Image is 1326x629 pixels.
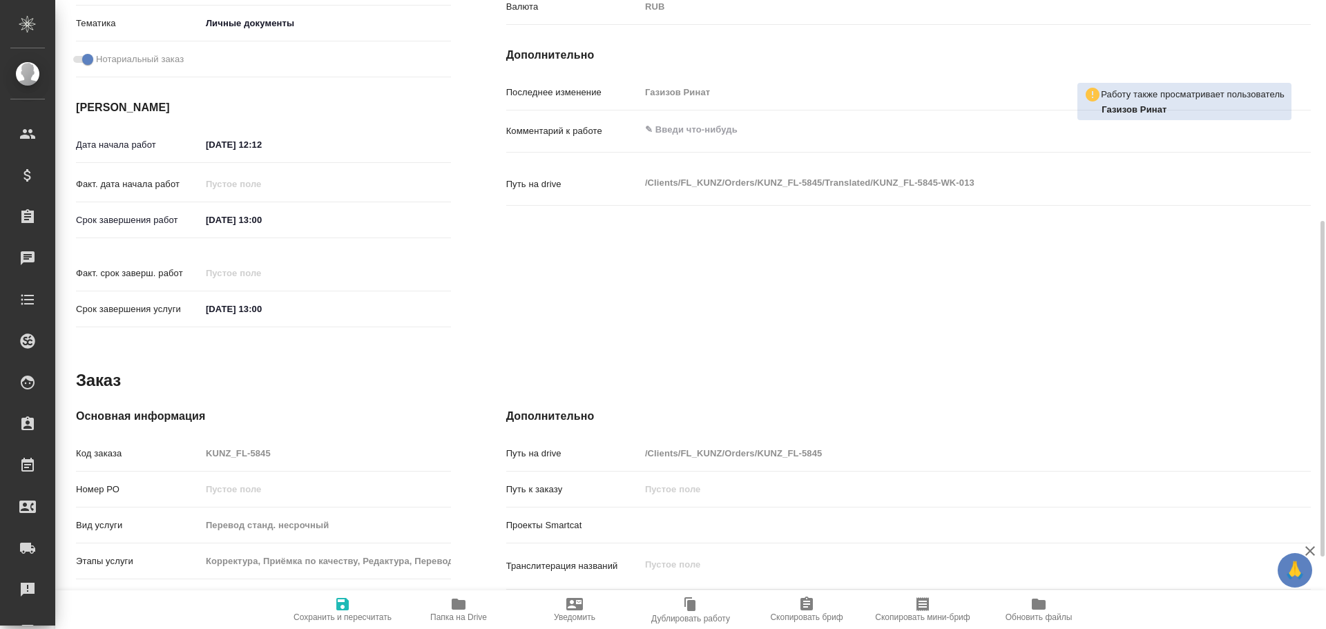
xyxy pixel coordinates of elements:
[554,612,595,622] span: Уведомить
[1006,612,1073,622] span: Обновить файлы
[294,612,392,622] span: Сохранить и пересчитать
[506,177,640,191] p: Путь на drive
[76,369,121,391] h2: Заказ
[76,17,201,30] p: Тематика
[76,519,201,532] p: Вид услуги
[1283,556,1307,585] span: 🙏
[201,174,322,194] input: Пустое поле
[96,52,184,66] span: Нотариальный заказ
[517,590,633,629] button: Уведомить
[865,590,981,629] button: Скопировать мини-бриф
[506,86,640,99] p: Последнее изменение
[201,443,451,463] input: Пустое поле
[640,171,1244,195] textarea: /Clients/FL_KUNZ/Orders/KUNZ_FL-5845/Translated/KUNZ_FL-5845-WK-013
[76,213,201,227] p: Срок завершения работ
[201,479,451,499] input: Пустое поле
[76,554,201,568] p: Этапы услуги
[749,590,865,629] button: Скопировать бриф
[506,447,640,461] p: Путь на drive
[651,614,730,623] span: Дублировать работу
[76,177,201,191] p: Факт. дата начала работ
[506,47,1311,64] h4: Дополнительно
[633,590,749,629] button: Дублировать работу
[506,483,640,496] p: Путь к заказу
[640,82,1244,102] input: Пустое поле
[201,551,451,571] input: Пустое поле
[1102,104,1166,115] b: Газизов Ринат
[76,99,451,116] h4: [PERSON_NAME]
[640,479,1244,499] input: Пустое поле
[201,210,322,230] input: ✎ Введи что-нибудь
[430,612,487,622] span: Папка на Drive
[506,124,640,138] p: Комментарий к работе
[981,590,1097,629] button: Обновить файлы
[640,443,1244,463] input: Пустое поле
[76,267,201,280] p: Факт. срок заверш. работ
[201,263,322,283] input: Пустое поле
[76,447,201,461] p: Код заказа
[201,515,451,535] input: Пустое поле
[76,483,201,496] p: Номер РО
[201,299,322,319] input: ✎ Введи что-нибудь
[201,135,322,155] input: ✎ Введи что-нибудь
[76,408,451,425] h4: Основная информация
[506,559,640,573] p: Транслитерация названий
[506,519,640,532] p: Проекты Smartcat
[201,12,451,35] div: Личные документы
[1278,553,1312,588] button: 🙏
[1102,103,1285,117] p: Газизов Ринат
[285,590,401,629] button: Сохранить и пересчитать
[401,590,517,629] button: Папка на Drive
[76,138,201,152] p: Дата начала работ
[76,302,201,316] p: Срок завершения услуги
[875,612,970,622] span: Скопировать мини-бриф
[770,612,843,622] span: Скопировать бриф
[506,408,1311,425] h4: Дополнительно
